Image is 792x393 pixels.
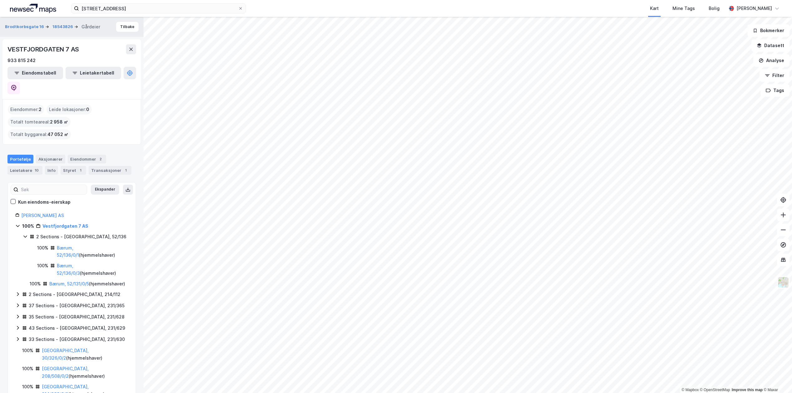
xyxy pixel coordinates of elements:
[700,388,730,392] a: OpenStreetMap
[57,244,128,259] div: ( hjemmelshaver )
[7,44,80,54] div: VESTFJORDGATEN 7 AS
[123,167,129,173] div: 1
[37,262,48,269] div: 100%
[57,263,80,276] a: Bærum, 52/136/0/3
[18,185,87,194] input: Søk
[751,39,790,52] button: Datasett
[61,166,86,175] div: Styret
[46,104,92,114] div: Leide lokasjoner :
[49,281,89,286] a: Bærum, 52/131/0/5
[97,156,104,162] div: 2
[57,262,128,277] div: ( hjemmelshaver )
[5,24,45,30] button: Brodtkorbsgate 16
[732,388,763,392] a: Improve this map
[8,129,71,139] div: Totalt byggareal :
[42,366,89,379] a: [GEOGRAPHIC_DATA], 208/508/0/2
[30,280,41,288] div: 100%
[7,57,36,64] div: 933 815 242
[10,4,56,13] img: logo.a4113a55bc3d86da70a041830d287a7e.svg
[29,302,125,309] div: 37 Sections - [GEOGRAPHIC_DATA], 231/365
[682,388,699,392] a: Mapbox
[7,166,42,175] div: Leietakere
[66,67,121,79] button: Leietakertabell
[8,117,71,127] div: Totalt tomteareal :
[22,365,33,372] div: 100%
[42,348,89,361] a: [GEOGRAPHIC_DATA], 30/326/0/2
[116,22,139,32] button: Tilbake
[22,383,33,391] div: 100%
[736,5,772,12] div: [PERSON_NAME]
[49,280,125,288] div: ( hjemmelshaver )
[753,54,790,67] button: Analyse
[8,104,44,114] div: Eiendommer :
[36,155,65,163] div: Aksjonærer
[50,118,68,126] span: 2 958 ㎡
[52,24,74,30] button: 18543826
[672,5,695,12] div: Mine Tags
[39,106,42,113] span: 2
[77,167,84,173] div: 1
[760,84,790,97] button: Tags
[747,24,790,37] button: Bokmerker
[42,365,128,380] div: ( hjemmelshaver )
[89,166,131,175] div: Transaksjoner
[7,67,63,79] button: Eiendomstabell
[91,185,119,195] button: Ekspander
[29,313,125,321] div: 35 Sections - [GEOGRAPHIC_DATA], 231/628
[22,347,33,354] div: 100%
[45,166,58,175] div: Info
[81,23,100,31] div: Gårdeier
[29,291,120,298] div: 2 Sections - [GEOGRAPHIC_DATA], 214/112
[650,5,659,12] div: Kart
[760,69,790,82] button: Filter
[42,347,128,362] div: ( hjemmelshaver )
[21,213,64,218] a: [PERSON_NAME] AS
[68,155,106,163] div: Eiendommer
[29,336,125,343] div: 33 Sections - [GEOGRAPHIC_DATA], 231/630
[36,233,126,240] div: 2 Sections - [GEOGRAPHIC_DATA], 52/136
[18,198,71,206] div: Kun eiendoms-eierskap
[47,131,68,138] span: 47 052 ㎡
[33,167,40,173] div: 10
[777,276,789,288] img: Z
[79,4,238,13] input: Søk på adresse, matrikkel, gårdeiere, leietakere eller personer
[42,223,88,229] a: Vestfjordgaten 7 AS
[86,106,89,113] span: 0
[57,245,79,258] a: Bærum, 52/136/0/1
[37,244,48,252] div: 100%
[22,222,34,230] div: 100%
[7,155,33,163] div: Portefølje
[709,5,720,12] div: Bolig
[29,324,125,332] div: 43 Sections - [GEOGRAPHIC_DATA], 231/629
[761,363,792,393] iframe: Chat Widget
